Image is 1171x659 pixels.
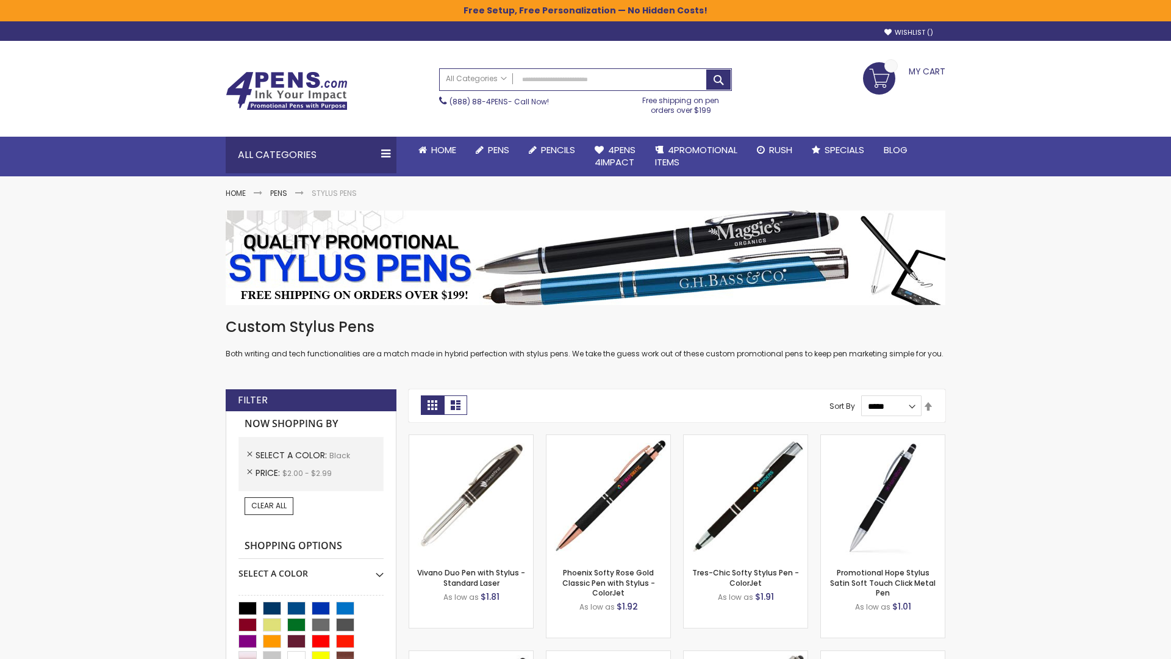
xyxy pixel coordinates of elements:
[226,188,246,198] a: Home
[825,143,864,156] span: Specials
[226,317,945,337] h1: Custom Stylus Pens
[421,395,444,415] strong: Grid
[226,137,396,173] div: All Categories
[769,143,792,156] span: Rush
[449,96,549,107] span: - Call Now!
[238,411,384,437] strong: Now Shopping by
[546,435,670,559] img: Phoenix Softy Rose Gold Classic Pen with Stylus - ColorJet-Black
[684,434,808,445] a: Tres-Chic Softy Stylus Pen - ColorJet-Black
[802,137,874,164] a: Specials
[884,28,933,37] a: Wishlist
[417,567,525,588] a: Vivano Duo Pen with Stylus - Standard Laser
[481,591,500,603] span: $1.81
[440,69,513,89] a: All Categories
[855,602,890,612] span: As low as
[884,143,908,156] span: Blog
[256,449,329,461] span: Select A Color
[546,434,670,445] a: Phoenix Softy Rose Gold Classic Pen with Stylus - ColorJet-Black
[718,592,753,602] span: As low as
[617,600,638,613] span: $1.92
[519,137,585,164] a: Pencils
[226,317,945,359] div: Both writing and tech functionalities are a match made in hybrid perfection with stylus pens. We ...
[645,137,747,176] a: 4PROMOTIONALITEMS
[755,591,774,603] span: $1.91
[238,559,384,580] div: Select A Color
[684,435,808,559] img: Tres-Chic Softy Stylus Pen - ColorJet-Black
[830,567,936,597] a: Promotional Hope Stylus Satin Soft Touch Click Metal Pen
[443,592,479,602] span: As low as
[256,467,282,479] span: Price
[251,500,287,511] span: Clear All
[655,143,737,168] span: 4PROMOTIONAL ITEMS
[466,137,519,164] a: Pens
[446,74,507,84] span: All Categories
[562,567,655,597] a: Phoenix Softy Rose Gold Classic Pen with Stylus - ColorJet
[409,435,533,559] img: Vivano Duo Pen with Stylus - Standard Laser-Black
[821,435,945,559] img: Promotional Hope Stylus Satin Soft Touch Click Metal Pen-Black
[312,188,357,198] strong: Stylus Pens
[829,401,855,411] label: Sort By
[238,394,268,407] strong: Filter
[245,497,293,514] a: Clear All
[892,600,911,613] span: $1.01
[595,143,636,168] span: 4Pens 4impact
[747,137,802,164] a: Rush
[409,434,533,445] a: Vivano Duo Pen with Stylus - Standard Laser-Black
[409,137,466,164] a: Home
[541,143,575,156] span: Pencils
[238,533,384,560] strong: Shopping Options
[282,468,332,478] span: $2.00 - $2.99
[821,434,945,445] a: Promotional Hope Stylus Satin Soft Touch Click Metal Pen-Black
[226,71,348,110] img: 4Pens Custom Pens and Promotional Products
[692,567,799,588] a: Tres-Chic Softy Stylus Pen - ColorJet
[874,137,917,164] a: Blog
[585,137,645,176] a: 4Pens4impact
[449,96,508,107] a: (888) 88-4PENS
[270,188,287,198] a: Pens
[579,602,615,612] span: As low as
[630,91,732,115] div: Free shipping on pen orders over $199
[431,143,456,156] span: Home
[226,211,945,305] img: Stylus Pens
[329,450,350,461] span: Black
[488,143,509,156] span: Pens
